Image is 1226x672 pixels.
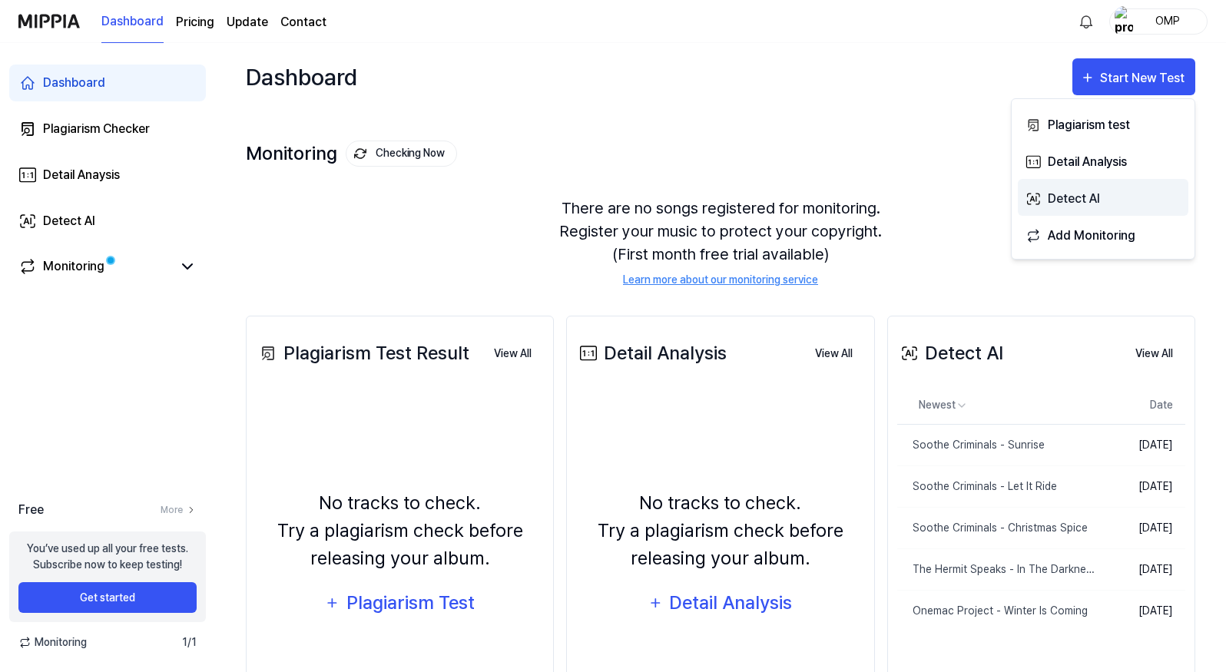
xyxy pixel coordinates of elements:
button: Checking Now [346,141,457,167]
div: Detect AI [43,212,95,230]
a: Contact [280,13,326,31]
button: Add Monitoring [1018,216,1188,253]
button: Detect AI [1018,179,1188,216]
div: Dashboard [43,74,105,92]
img: 알림 [1077,12,1095,31]
button: Get started [18,582,197,613]
a: View All [482,337,544,369]
a: More [161,503,197,517]
div: Plagiarism Checker [43,120,150,138]
button: Detail Analysis [1018,142,1188,179]
div: Detect AI [1048,189,1181,209]
a: View All [1123,337,1185,369]
div: There are no songs registered for monitoring. Register your music to protect your copyright. (Fir... [246,178,1195,306]
td: [DATE] [1096,424,1185,465]
a: Dashboard [101,1,164,43]
a: Onemac Project - Winter Is Coming [897,591,1096,631]
div: OMP [1138,12,1198,29]
button: Start New Test [1072,58,1195,95]
a: View All [803,337,865,369]
a: Detail Anaysis [9,157,206,194]
th: Date [1096,387,1185,424]
div: Soothe Criminals - Sunrise [897,437,1045,453]
div: Plagiarism test [1048,115,1181,135]
a: The Hermit Speaks - In The Darkness [897,549,1096,590]
button: Plagiarism test [1018,105,1188,142]
div: Plagiarism Test Result [256,339,469,367]
div: Soothe Criminals - Let It Ride [897,478,1057,495]
a: Detect AI [9,203,206,240]
a: Soothe Criminals - Let It Ride [897,466,1096,507]
div: Soothe Criminals - Christmas Spice [897,520,1088,536]
a: Soothe Criminals - Sunrise [897,425,1096,465]
td: [DATE] [1096,465,1185,507]
button: Plagiarism Test [315,584,485,621]
a: Update [227,13,268,31]
div: Start New Test [1100,68,1188,88]
img: profile [1115,6,1133,37]
a: Soothe Criminals - Christmas Spice [897,508,1096,548]
button: profileOMP [1109,8,1208,35]
td: [DATE] [1096,507,1185,548]
div: Add Monitoring [1048,226,1181,246]
span: 1 / 1 [182,634,197,650]
td: [DATE] [1096,590,1185,631]
div: Monitoring [246,141,457,167]
div: The Hermit Speaks - In The Darkness [897,561,1096,578]
div: Detect AI [897,339,1003,367]
button: View All [1123,339,1185,369]
button: View All [803,339,865,369]
a: Monitoring [18,257,172,276]
div: No tracks to check. Try a plagiarism check before releasing your album. [256,489,544,572]
div: You’ve used up all your free tests. Subscribe now to keep testing! [27,541,188,573]
a: Learn more about our monitoring service [623,272,818,288]
div: Detail Analysis [576,339,727,367]
div: Plagiarism Test [345,588,475,617]
div: Detail Analysis [668,588,794,617]
a: Dashboard [9,65,206,101]
div: No tracks to check. Try a plagiarism check before releasing your album. [576,489,864,572]
button: Detail Analysis [638,584,803,621]
img: monitoring Icon [354,147,366,160]
a: Pricing [176,13,214,31]
span: Free [18,501,44,519]
div: Detail Anaysis [43,166,120,184]
td: [DATE] [1096,548,1185,590]
div: Dashboard [246,58,357,95]
div: Onemac Project - Winter Is Coming [897,603,1088,619]
div: Detail Analysis [1048,152,1181,172]
button: View All [482,339,544,369]
span: Monitoring [18,634,87,650]
div: Monitoring [43,257,104,276]
a: Plagiarism Checker [9,111,206,147]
